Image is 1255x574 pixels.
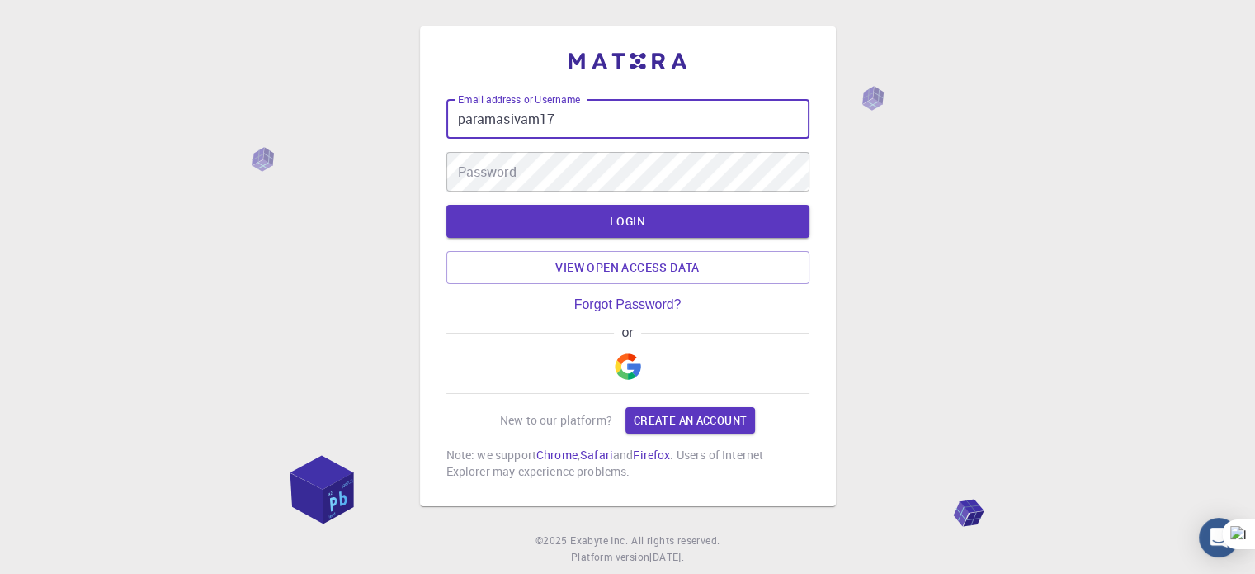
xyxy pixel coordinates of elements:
[458,93,580,107] label: Email address or Username
[649,549,684,566] a: [DATE].
[580,447,613,463] a: Safari
[446,205,809,238] button: LOGIN
[631,533,720,549] span: All rights reserved.
[570,533,628,549] a: Exabyte Inc.
[570,534,628,547] span: Exabyte Inc.
[574,297,682,312] a: Forgot Password?
[446,447,809,480] p: Note: we support , and . Users of Internet Explorer may experience problems.
[625,407,755,434] a: Create an account
[571,549,649,566] span: Platform version
[614,325,641,340] span: or
[633,447,670,463] a: Firefox
[649,550,684,563] span: [DATE] .
[500,412,612,429] p: New to our platform?
[1199,518,1238,557] div: Open Intercom Messenger
[446,251,809,284] a: View open access data
[535,533,570,549] span: © 2025
[536,447,578,463] a: Chrome
[615,353,641,380] img: Google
